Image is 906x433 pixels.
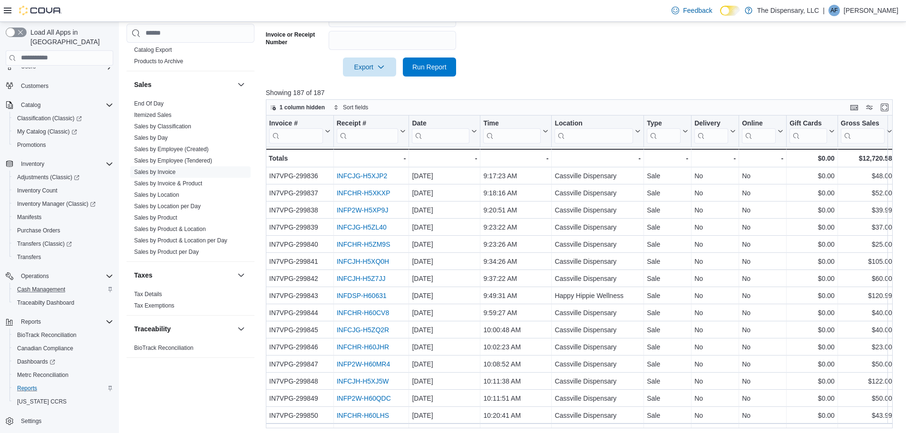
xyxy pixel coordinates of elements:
div: 9:17:23 AM [483,170,548,182]
div: Delivery [694,119,728,143]
span: Transfers (Classic) [13,238,113,250]
button: Gross Sales [841,119,892,143]
button: Display options [864,102,875,113]
div: Sale [647,187,688,199]
span: Purchase Orders [13,225,113,236]
img: Cova [19,6,62,15]
button: Sort fields [330,102,372,113]
a: Transfers (Classic) [13,238,76,250]
span: 1 column hidden [280,104,325,111]
a: Products to Archive [134,58,183,65]
div: No [742,204,783,216]
span: End Of Day [134,100,164,107]
div: Sales [127,98,254,261]
button: Promotions [10,138,117,152]
a: Inventory Count [13,185,61,196]
div: [DATE] [412,204,477,216]
a: Sales by Employee (Tendered) [134,157,212,164]
a: Transfers [13,251,45,263]
div: - [337,153,406,164]
span: Load All Apps in [GEOGRAPHIC_DATA] [27,28,113,47]
span: Transfers (Classic) [17,240,72,248]
span: Settings [21,417,41,425]
a: INFCJH-H5XQ0H [337,258,389,265]
div: IN7VPG-299840 [269,239,331,250]
span: Sales by Location per Day [134,202,201,210]
div: No [742,170,783,182]
span: Promotions [17,141,46,149]
div: IN7VPG-299836 [269,170,331,182]
span: My Catalog (Classic) [17,128,77,135]
a: [US_STATE] CCRS [13,396,70,407]
a: Sales by Invoice & Product [134,180,202,187]
button: Purchase Orders [10,224,117,237]
a: INFCHR-H5XKXP [337,189,390,197]
span: Adjustments (Classic) [13,172,113,183]
div: No [742,256,783,267]
h3: Traceability [134,324,171,334]
button: Manifests [10,211,117,224]
button: Traceabilty Dashboard [10,296,117,309]
a: INFP2W-H60MR4 [337,360,390,368]
div: $52.00 [841,187,892,199]
span: Sales by Employee (Tendered) [134,157,212,164]
div: No [694,204,736,216]
a: Itemized Sales [134,112,172,118]
div: Online [742,119,776,143]
a: Dashboards [13,356,59,367]
a: INFCHR-H60CV8 [337,309,389,317]
span: Canadian Compliance [13,343,113,354]
button: Keyboard shortcuts [848,102,860,113]
div: Time [483,119,541,128]
button: Traceability [235,323,247,335]
div: No [694,256,736,267]
span: Inventory Manager (Classic) [17,200,96,208]
div: Receipt # [337,119,399,128]
a: Reports [13,383,41,394]
div: 9:49:31 AM [483,290,548,301]
div: $0.00 [789,170,835,182]
div: Cassville Dispensary [555,239,641,250]
button: Metrc Reconciliation [10,368,117,382]
a: Purchase Orders [13,225,64,236]
span: Settings [17,415,113,427]
div: 9:23:22 AM [483,221,548,233]
button: Canadian Compliance [10,342,117,355]
a: INFCHR-H60LHS [337,412,389,419]
span: Catalog [17,99,113,111]
button: Taxes [235,269,247,281]
div: 9:23:26 AM [483,239,548,250]
span: BioTrack Reconciliation [17,331,77,339]
a: INFCJH-H5Z7JJ [337,275,386,282]
span: Sales by Employee (Created) [134,145,209,153]
a: Dashboards [10,355,117,368]
a: INFCJH-H5XJ5W [337,377,389,385]
label: Invoice or Receipt Number [266,31,325,46]
div: - [647,153,688,164]
span: Inventory [21,160,44,168]
div: $120.99 [841,290,892,301]
div: Happy Hippie Wellness [555,290,641,301]
div: IN7VPG-299837 [269,187,331,199]
span: Dashboards [17,358,55,366]
div: IN7VPG-299842 [269,273,331,284]
div: Sale [647,273,688,284]
button: Customers [2,79,117,93]
a: Metrc Reconciliation [13,369,72,381]
a: Customers [17,80,52,92]
div: $0.00 [789,221,835,233]
span: Sales by Invoice [134,168,175,176]
div: $0.00 [789,153,835,164]
a: Adjustments (Classic) [13,172,83,183]
div: Invoice # [269,119,323,128]
div: Gross Sales [841,119,885,128]
div: Gross Sales [841,119,885,143]
button: Sales [235,79,247,90]
div: 9:20:51 AM [483,204,548,216]
div: No [694,187,736,199]
span: AF [830,5,838,16]
span: Reports [17,316,113,327]
div: $105.00 [841,256,892,267]
p: Showing 187 of 187 [266,88,899,97]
